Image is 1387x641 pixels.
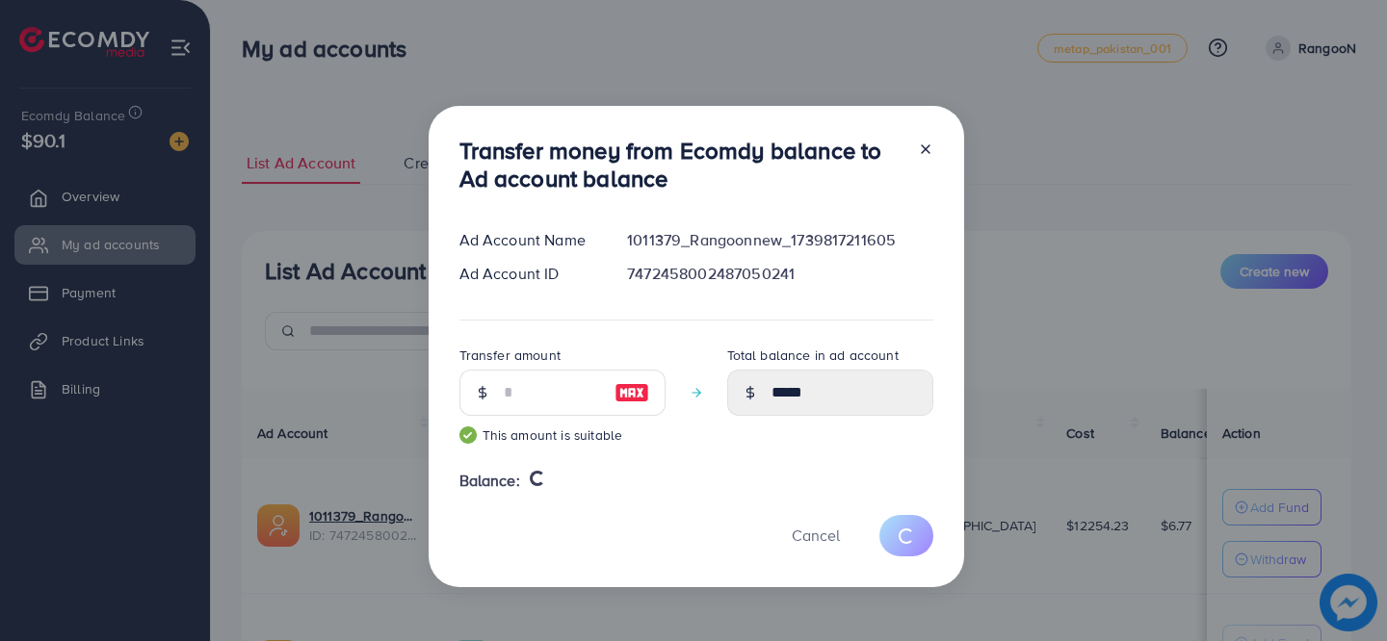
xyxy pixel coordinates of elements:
img: image [615,381,649,404]
div: Ad Account Name [444,229,613,251]
button: Cancel [768,515,864,556]
div: Ad Account ID [444,263,613,285]
img: guide [459,426,477,444]
label: Total balance in ad account [727,346,899,365]
small: This amount is suitable [459,425,666,445]
label: Transfer amount [459,346,561,365]
div: 7472458002487050241 [612,263,948,285]
span: Balance: [459,470,520,492]
div: 1011379_Rangoonnew_1739817211605 [612,229,948,251]
span: Cancel [792,525,840,546]
h3: Transfer money from Ecomdy balance to Ad account balance [459,137,903,192]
